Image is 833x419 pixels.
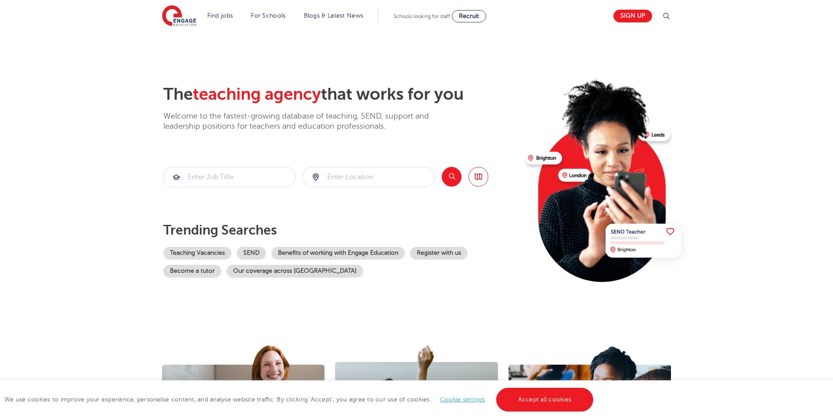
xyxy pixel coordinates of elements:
[303,167,435,187] input: Submit
[452,10,486,22] a: Recruit
[163,222,518,238] p: Trending searches
[496,388,594,412] a: Accept all cookies
[271,247,405,260] a: Benefits of working with Engage Education
[410,247,468,260] a: Register with us
[163,167,296,187] div: Submit
[164,167,296,187] input: Submit
[163,111,453,132] p: Welcome to the fastest-growing database of teaching, SEND, support and leadership positions for t...
[163,247,231,260] a: Teaching Vacancies
[304,12,364,19] a: Blogs & Latest News
[207,12,233,19] a: Find jobs
[193,85,321,104] span: teaching agency
[163,265,221,278] a: Become a tutor
[237,247,266,260] a: SEND
[442,167,462,187] button: Search
[227,265,363,278] a: Our coverage across [GEOGRAPHIC_DATA]
[440,396,485,403] a: Cookie settings
[613,10,652,22] a: Sign up
[393,13,450,19] span: Schools looking for staff
[4,396,595,403] span: We use cookies to improve your experience, personalise content, and analyse website traffic. By c...
[163,84,518,105] h2: The that works for you
[251,12,285,19] a: For Schools
[162,5,196,27] img: Engage Education
[459,13,479,19] span: Recruit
